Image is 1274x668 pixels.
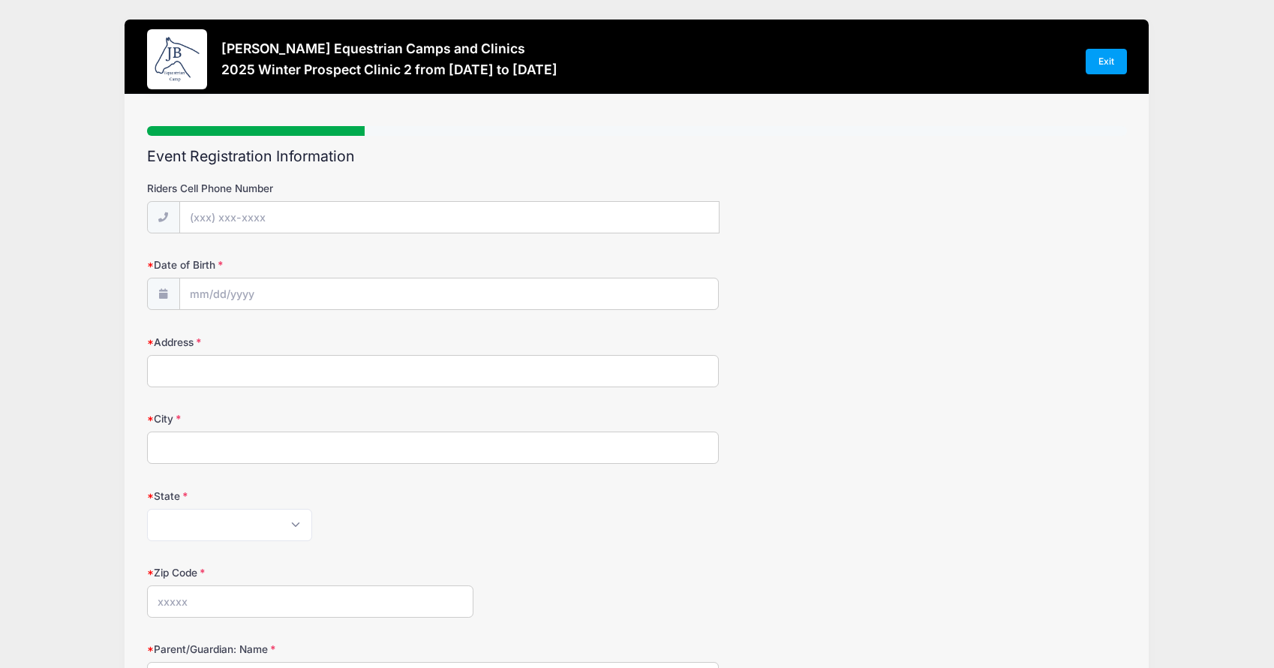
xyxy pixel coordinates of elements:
label: Zip Code [147,565,474,580]
h2: Event Registration Information [147,148,1128,165]
input: xxxxx [147,585,474,618]
a: Exit [1086,49,1128,74]
label: State [147,489,474,504]
h3: 2025 Winter Prospect Clinic 2 from [DATE] to [DATE] [221,62,557,77]
label: City [147,411,474,426]
input: mm/dd/yyyy [179,278,719,310]
label: Parent/Guardian: Name [147,642,474,657]
input: (xxx) xxx-xxxx [179,201,720,233]
label: Address [147,335,474,350]
label: Riders Cell Phone Number [147,181,474,196]
label: Date of Birth [147,257,474,272]
h3: [PERSON_NAME] Equestrian Camps and Clinics [221,41,557,56]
